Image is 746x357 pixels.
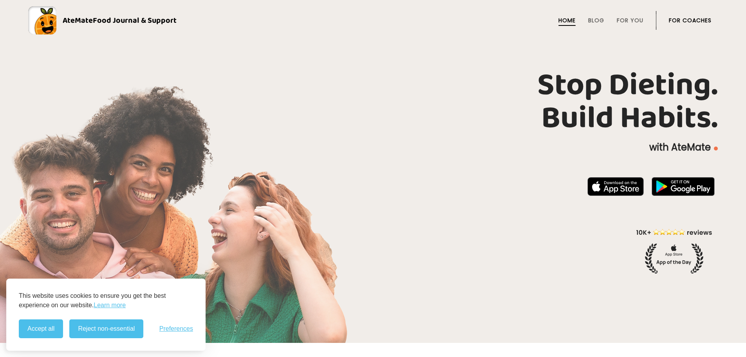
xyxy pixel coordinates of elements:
[28,141,718,154] p: with AteMate
[617,17,643,24] a: For You
[93,14,177,27] span: Food Journal & Support
[587,177,644,196] img: badge-download-apple.svg
[159,325,193,332] button: Toggle preferences
[56,14,177,27] div: AteMate
[652,177,715,196] img: badge-download-google.png
[28,69,718,135] h1: Stop Dieting. Build Habits.
[19,291,193,310] p: This website uses cookies to ensure you get the best experience on our website.
[28,6,718,34] a: AteMateFood Journal & Support
[630,228,718,274] img: home-hero-appoftheday.png
[669,17,712,24] a: For Coaches
[69,319,143,338] button: Reject non-essential
[159,325,193,332] span: Preferences
[19,319,63,338] button: Accept all cookies
[558,17,576,24] a: Home
[588,17,604,24] a: Blog
[94,301,126,310] a: Learn more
